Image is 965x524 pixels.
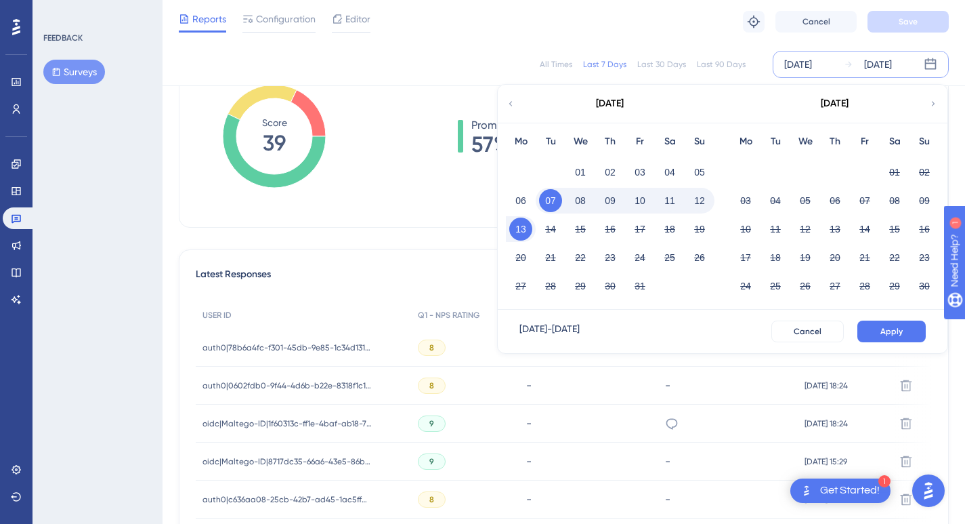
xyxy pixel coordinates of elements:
[43,60,105,84] button: Surveys
[688,246,711,269] button: 26
[790,134,820,150] div: We
[202,418,372,429] span: oidc|Maltego-ID|1f60313c-ff1e-4baf-ab18-7cbbdbd5dc41
[771,321,844,342] button: Cancel
[429,418,434,429] span: 9
[764,218,787,241] button: 11
[805,380,848,391] span: [DATE] 18:24
[599,275,622,298] button: 30
[802,16,830,27] span: Cancel
[794,326,821,337] span: Cancel
[913,275,936,298] button: 30
[539,189,562,212] button: 07
[519,321,580,342] div: [DATE] - [DATE]
[471,134,522,155] span: 57%
[790,479,891,503] div: Open Get Started! checklist, remaining modules: 1
[821,96,849,112] div: [DATE]
[595,134,625,150] div: Th
[539,275,562,298] button: 28
[583,59,626,70] div: Last 7 Days
[883,275,906,298] button: 29
[913,161,936,184] button: 02
[794,246,817,269] button: 19
[628,189,651,212] button: 10
[775,11,857,33] button: Cancel
[658,246,681,269] button: 25
[599,246,622,269] button: 23
[628,218,651,241] button: 17
[658,161,681,184] button: 04
[506,134,536,150] div: Mo
[539,218,562,241] button: 14
[823,189,846,212] button: 06
[880,326,903,337] span: Apply
[526,379,651,392] div: -
[429,342,434,353] span: 8
[202,494,372,505] span: auth0|c636aa08-25cb-42b7-ad45-1ac5ffb09022
[526,493,651,506] div: -
[688,218,711,241] button: 19
[539,246,562,269] button: 21
[665,455,790,468] div: -
[913,218,936,241] button: 16
[509,218,532,241] button: 13
[509,189,532,212] button: 06
[794,189,817,212] button: 05
[540,59,572,70] div: All Times
[665,379,790,392] div: -
[823,275,846,298] button: 27
[202,456,372,467] span: oidc|Maltego-ID|8717dc35-66a6-43e5-86b4-c1092e5b95eb
[883,189,906,212] button: 08
[880,134,909,150] div: Sa
[32,3,85,20] span: Need Help?
[823,218,846,241] button: 13
[569,246,592,269] button: 22
[526,455,651,468] div: -
[734,218,757,241] button: 10
[526,417,651,430] div: -
[688,189,711,212] button: 12
[263,130,286,156] tspan: 39
[565,134,595,150] div: We
[883,161,906,184] button: 01
[599,218,622,241] button: 16
[637,59,686,70] div: Last 30 Days
[628,161,651,184] button: 03
[628,246,651,269] button: 24
[429,494,434,505] span: 8
[734,246,757,269] button: 17
[599,189,622,212] button: 09
[764,189,787,212] button: 04
[883,218,906,241] button: 15
[853,275,876,298] button: 28
[94,7,98,18] div: 1
[864,56,892,73] div: [DATE]
[418,310,479,321] span: Q1 - NPS RATING
[798,483,815,499] img: launcher-image-alternative-text
[345,11,370,27] span: Editor
[569,189,592,212] button: 08
[734,275,757,298] button: 24
[471,117,522,134] span: Promoters
[820,483,880,498] div: Get Started!
[596,96,624,112] div: [DATE]
[429,456,434,467] span: 9
[509,275,532,298] button: 27
[628,275,651,298] button: 31
[734,189,757,212] button: 03
[899,16,918,27] span: Save
[697,59,746,70] div: Last 90 Days
[823,246,846,269] button: 20
[625,134,655,150] div: Fr
[202,310,232,321] span: USER ID
[202,342,372,353] span: auth0|78b6a4fc-f301-45db-9e85-1c34d1313f79
[196,266,271,291] span: Latest Responses
[883,246,906,269] button: 22
[805,456,847,467] span: [DATE] 15:29
[760,134,790,150] div: Tu
[850,134,880,150] div: Fr
[794,218,817,241] button: 12
[878,475,891,487] div: 1
[853,218,876,241] button: 14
